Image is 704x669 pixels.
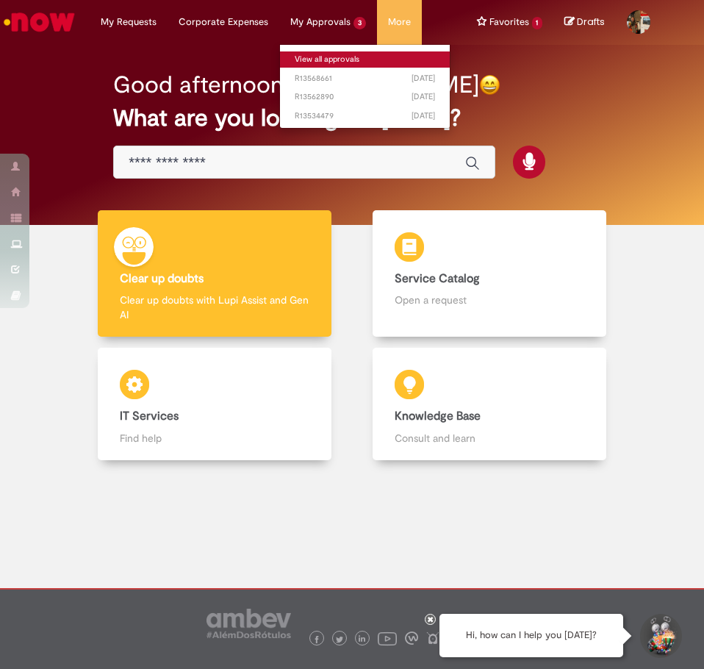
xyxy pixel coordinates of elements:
[120,271,204,286] b: Clear up doubts
[77,348,352,460] a: IT Services Find help
[352,210,627,337] a: Service Catalog Open a request
[532,17,543,29] span: 1
[179,15,268,29] span: Corporate Expenses
[120,431,310,446] p: Find help
[405,632,418,645] img: logo_footer_workplace.png
[378,629,397,648] img: logo_footer_youtube.png
[280,51,450,68] a: View all approvals
[295,73,435,85] span: R13568661
[77,210,352,337] a: Clear up doubts Clear up doubts with Lupi Assist and Gen AI
[412,110,435,121] span: [DATE]
[336,636,343,643] img: logo_footer_twitter.png
[395,271,480,286] b: Service Catalog
[353,17,366,29] span: 3
[412,91,435,102] span: [DATE]
[313,636,320,643] img: logo_footer_facebook.png
[295,91,435,103] span: R13562890
[280,71,450,87] a: Open R13568661 :
[412,91,435,102] time: 24/09/2025 17:59:38
[1,7,77,37] img: ServiceNow
[206,609,291,638] img: logo_footer_ambev_rotulo_gray.png
[388,15,411,29] span: More
[412,110,435,121] time: 23/09/2025 15:42:47
[638,614,682,658] button: Start Support Conversation
[101,15,157,29] span: My Requests
[412,73,435,84] span: [DATE]
[395,431,585,446] p: Consult and learn
[412,73,435,84] time: 26/09/2025 13:07:17
[295,110,435,122] span: R13534479
[564,15,605,29] a: Your Wish List currently has 0 items
[280,108,450,124] a: Open R13534479 :
[290,15,351,29] span: My Approvals
[279,44,450,129] ul: My Approvals
[439,614,623,657] div: Hi, how can I help you [DATE]?
[426,632,439,645] img: logo_footer_naosei.png
[395,409,481,423] b: Knowledge Base
[359,635,366,644] img: logo_footer_linkedin.png
[120,409,179,423] b: IT Services
[479,74,500,96] img: happy-face.png
[280,89,450,105] a: Open R13562890 :
[113,105,591,131] h2: What are you looking for [DATE]?
[577,15,605,29] span: Drafts
[352,348,627,460] a: Knowledge Base Consult and learn
[489,15,529,29] span: Favorites
[113,72,479,98] h2: Good afternoon, [PERSON_NAME]
[395,293,585,307] p: Open a request
[120,293,310,322] p: Clear up doubts with Lupi Assist and Gen AI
